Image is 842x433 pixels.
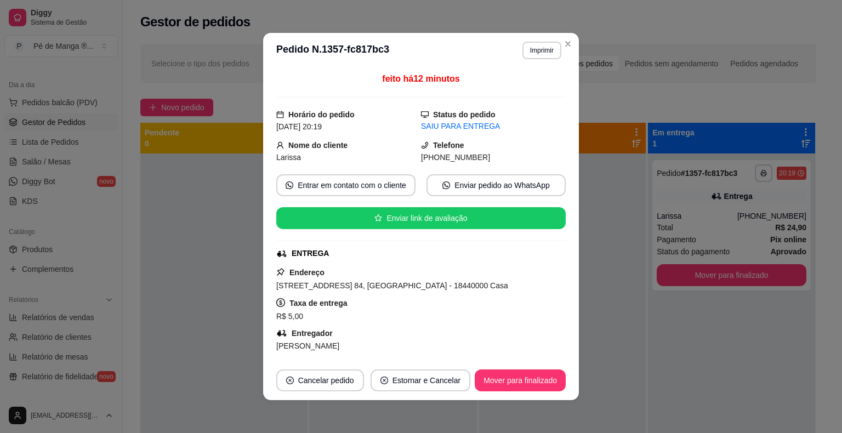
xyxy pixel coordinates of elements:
span: R$ 5,00 [276,312,303,321]
div: ENTREGA [292,248,329,259]
span: close-circle [380,377,388,384]
button: Editar motoboy [424,352,493,374]
span: [DATE] 20:19 [276,122,322,131]
span: [STREET_ADDRESS] 84, [GEOGRAPHIC_DATA] - 18440000 Casa [276,281,508,290]
span: pushpin [276,267,285,276]
span: user [276,141,284,149]
button: starEnviar link de avaliação [276,207,566,229]
span: whats-app [442,181,450,189]
span: dollar [276,298,285,307]
button: Copiar Endereço [349,352,424,374]
span: feito há 12 minutos [382,74,459,83]
strong: Nome do cliente [288,141,348,150]
span: star [374,214,382,222]
button: Mover para finalizado [475,369,566,391]
strong: Status do pedido [433,110,496,119]
span: calendar [276,111,284,118]
span: [PERSON_NAME] [276,341,339,350]
span: [PHONE_NUMBER] [421,153,490,162]
strong: Taxa de entrega [289,299,348,307]
span: whats-app [286,181,293,189]
button: Close [559,35,577,53]
button: close-circleEstornar e Cancelar [371,369,471,391]
span: desktop [421,111,429,118]
strong: Telefone [433,141,464,150]
span: phone [421,141,429,149]
div: SAIU PARA ENTREGA [421,121,566,132]
strong: Entregador [292,329,333,338]
strong: Horário do pedido [288,110,355,119]
button: whats-appEntrar em contato com o cliente [276,174,416,196]
button: close-circleCancelar pedido [276,369,364,391]
span: close-circle [286,377,294,384]
span: Larissa [276,153,301,162]
button: whats-appEnviar pedido ao WhatsApp [426,174,566,196]
strong: Endereço [289,268,325,277]
h3: Pedido N. 1357-fc817bc3 [276,42,389,59]
button: Imprimir [522,42,561,59]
